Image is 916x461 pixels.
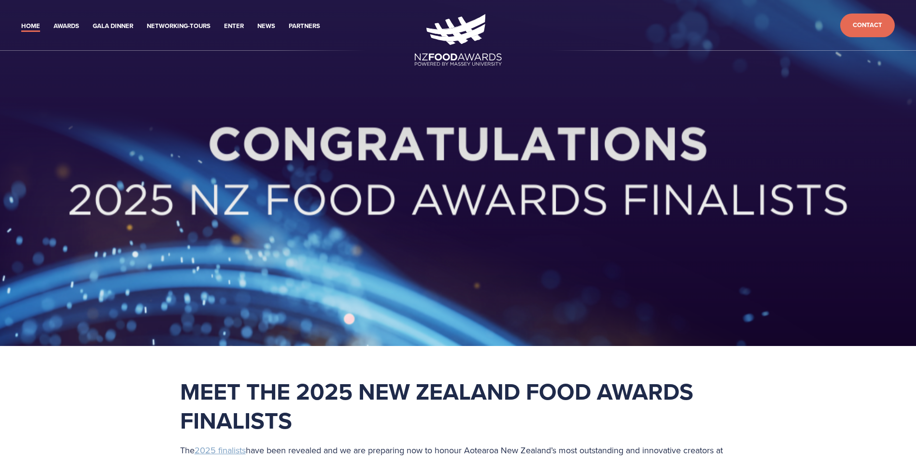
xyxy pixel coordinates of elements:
a: 2025 finalists [195,444,246,456]
a: Networking-Tours [147,21,211,32]
a: Gala Dinner [93,21,133,32]
a: Enter [224,21,244,32]
a: Contact [840,14,895,37]
a: News [257,21,275,32]
a: Home [21,21,40,32]
a: Awards [54,21,79,32]
a: Partners [289,21,320,32]
strong: Meet the 2025 New Zealand Food Awards Finalists [180,375,699,437]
